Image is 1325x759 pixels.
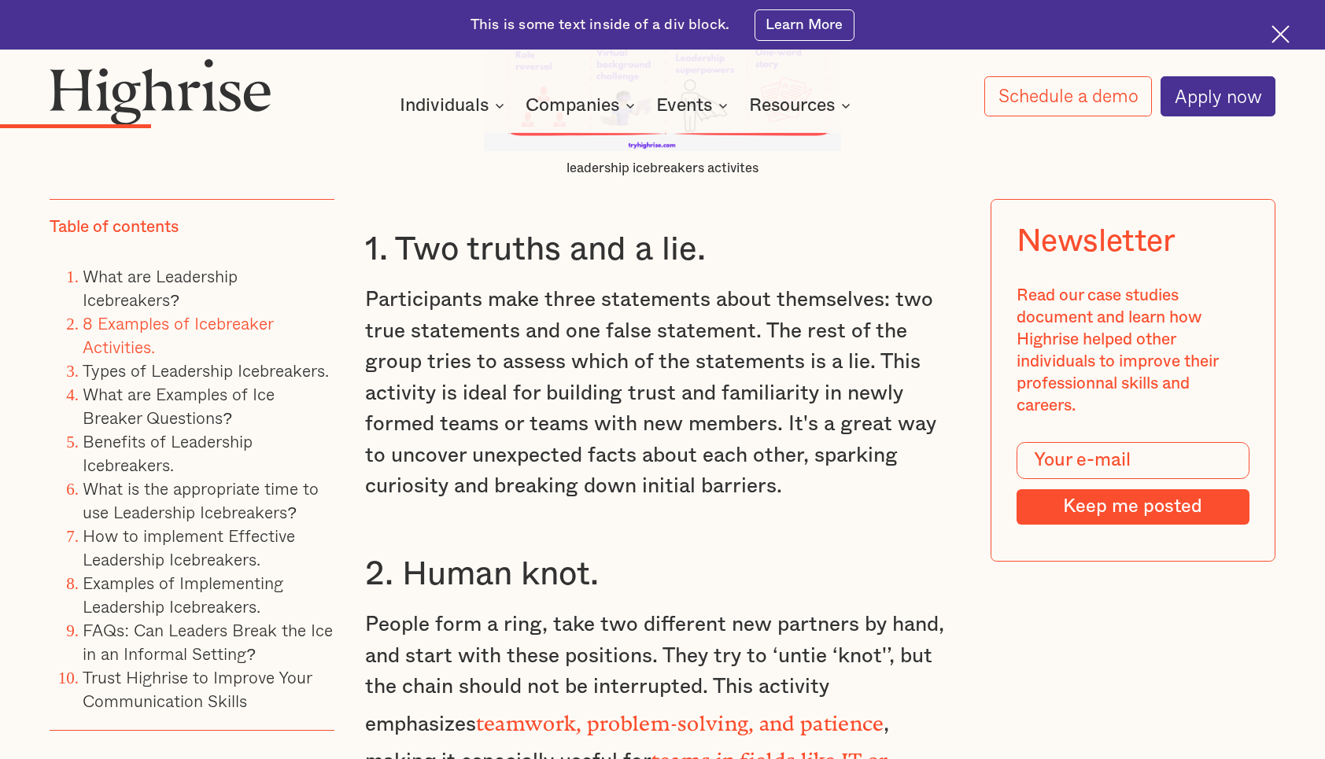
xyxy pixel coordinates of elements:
a: Examples of Implementing Leadership Icebreakers. [83,570,283,619]
a: FAQs: Can Leaders Break the Ice in an Informal Setting? [83,617,333,666]
form: Modal Form [1017,442,1250,525]
p: Participants make three statements about themselves: two true statements and one false statement.... [365,285,960,502]
div: Companies [526,96,619,115]
div: Individuals [400,96,509,115]
div: Resources [749,96,835,115]
h3: 1. Two truths and a lie. [365,229,960,271]
div: Newsletter [1017,224,1176,260]
a: 8 Examples of Icebreaker Activities. [83,311,273,359]
input: Keep me posted [1017,489,1250,524]
a: How to implement Effective Leadership Icebreakers. [83,523,295,572]
div: Table of contents [50,216,179,238]
strong: teamwork, problem-solving, and patience [476,712,884,725]
img: Cross icon [1271,25,1290,43]
figcaption: leadership icebreakers activites [484,160,841,177]
a: Types of Leadership Icebreakers. [83,358,329,383]
a: Apply now [1161,76,1275,116]
a: Trust Highrise to Improve Your Communication Skills [83,665,312,713]
div: Events [656,96,733,115]
a: What are Leadership Icebreakers? [83,263,238,312]
div: Read our case studies document and learn how Highrise helped other individuals to improve their p... [1017,286,1250,418]
input: Your e-mail [1017,442,1250,479]
a: Schedule a demo [984,76,1152,116]
div: Events [656,96,712,115]
h3: 2. Human knot. [365,554,960,595]
div: This is some text inside of a div block. [471,15,729,35]
div: Resources [749,96,855,115]
div: Companies [526,96,640,115]
a: Benefits of Leadership Icebreakers. [83,429,253,477]
div: Individuals [400,96,489,115]
img: Highrise logo [50,58,271,125]
a: What is the appropriate time to use Leadership Icebreakers? [83,476,319,525]
a: What are Examples of Ice Breaker Questions? [83,381,275,430]
a: Learn More [755,9,854,41]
